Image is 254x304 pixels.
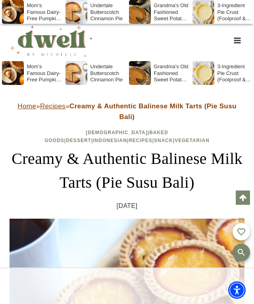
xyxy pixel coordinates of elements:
[44,130,168,143] a: Baked Goods
[17,102,36,110] a: Home
[10,147,244,194] h1: Creamy & Authentic Balinese Milk Tarts (Pie Susu Bali)
[66,138,91,143] a: Dessert
[93,138,127,143] a: Indonesian
[230,34,244,46] button: Open menu
[69,102,237,121] strong: Creamy & Authentic Balinese Milk Tarts (Pie Susu Bali)
[17,102,237,121] span: » »
[63,276,190,296] iframe: Advertisement
[117,201,138,211] time: [DATE]
[154,138,173,143] a: Snack
[10,24,93,57] img: DWELL by michelle
[40,102,65,110] a: Recipes
[175,138,210,143] a: Vegetarian
[228,281,246,299] div: Accessibility Menu
[236,190,250,205] a: Scroll to top
[129,138,152,143] a: Recipes
[86,130,148,135] a: [DEMOGRAPHIC_DATA]
[44,130,210,143] span: | | | | | |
